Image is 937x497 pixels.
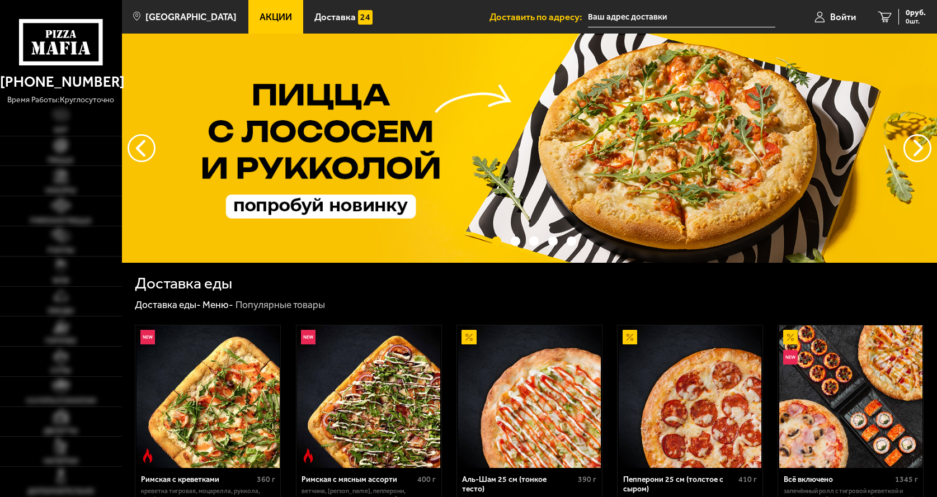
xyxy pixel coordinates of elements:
[511,236,520,246] button: точки переключения
[358,10,373,25] img: 15daf4d41897b9f0e9f617042186c801.svg
[140,448,155,463] img: Острое блюдо
[779,325,922,468] img: Всё включено
[462,475,575,494] div: Аль-Шам 25 см (тонкое тесто)
[618,325,762,468] a: АкционныйПепперони 25 см (толстое с сыром)
[778,325,923,468] a: АкционныйНовинкаВсё включено
[296,325,441,468] a: НовинкаОстрое блюдоРимская с мясным ассорти
[53,277,69,284] span: WOK
[260,12,292,22] span: Акции
[44,427,78,434] span: Десерты
[140,330,155,344] img: Новинка
[54,126,68,134] span: Хит
[297,325,440,468] img: Римская с мясным ассорти
[45,337,77,344] span: Горячее
[457,325,602,468] a: АкционныйАль-Шам 25 см (тонкое тесто)
[489,12,588,22] span: Доставить по адресу:
[48,247,74,254] span: Роллы
[136,325,280,468] img: Римская с креветками
[783,330,798,344] img: Акционный
[314,12,356,22] span: Доставка
[301,448,316,463] img: Острое блюдо
[738,475,757,484] span: 410 г
[128,134,156,162] button: следующий
[529,236,539,246] button: точки переключения
[135,299,201,310] a: Доставка еды-
[417,475,436,484] span: 400 г
[784,475,892,485] div: Всё включено
[30,217,92,224] span: Римская пицца
[135,325,280,468] a: НовинкаОстрое блюдоРимская с креветками
[903,134,931,162] button: предыдущий
[906,18,926,25] span: 0 шт.
[135,276,232,291] h1: Доставка еды
[48,157,74,164] span: Пицца
[462,330,476,344] img: Акционный
[236,299,325,311] div: Популярные товары
[257,475,275,484] span: 360 г
[567,236,576,246] button: точки переключения
[45,187,76,194] span: Наборы
[50,367,71,374] span: Супы
[578,475,596,484] span: 390 г
[619,325,762,468] img: Пепперони 25 см (толстое с сыром)
[830,12,856,22] span: Войти
[141,475,254,485] div: Римская с креветками
[26,397,96,404] span: Салаты и закуски
[27,487,94,495] span: Дополнительно
[48,307,74,314] span: Обеды
[203,299,233,310] a: Меню-
[301,330,316,344] img: Новинка
[623,330,637,344] img: Акционный
[548,236,558,246] button: точки переключения
[895,475,918,484] span: 1345 г
[588,7,775,27] input: Ваш адрес доставки
[783,350,798,365] img: Новинка
[623,475,736,494] div: Пепперони 25 см (толстое с сыром)
[906,9,926,17] span: 0 руб.
[492,236,501,246] button: точки переключения
[44,457,78,465] span: Напитки
[458,325,601,468] img: Аль-Шам 25 см (тонкое тесто)
[302,475,415,485] div: Римская с мясным ассорти
[145,12,237,22] span: [GEOGRAPHIC_DATA]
